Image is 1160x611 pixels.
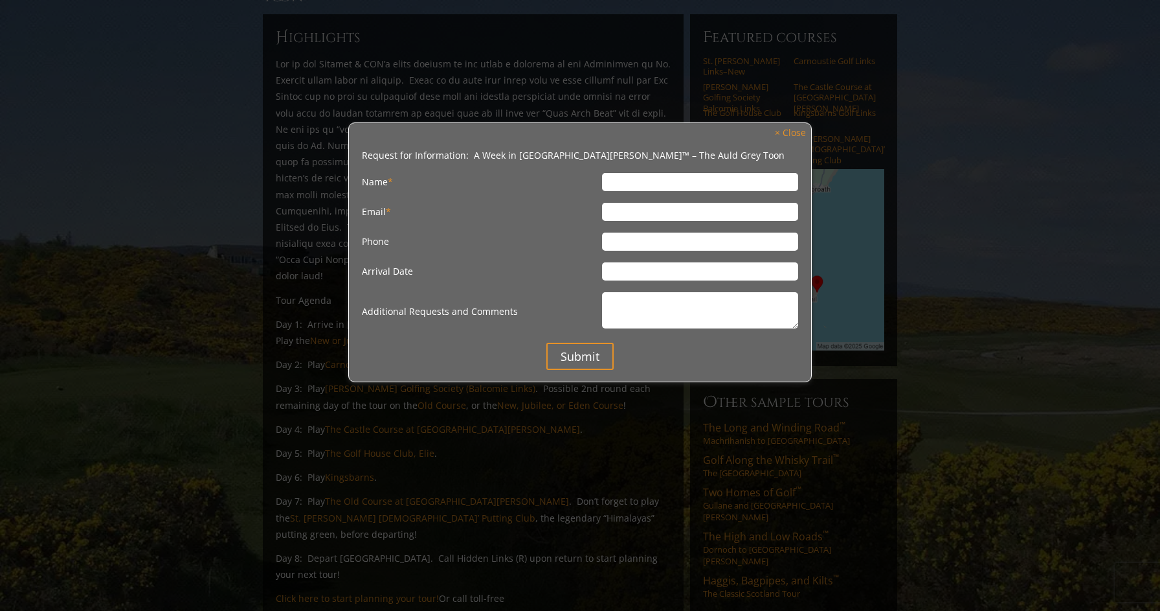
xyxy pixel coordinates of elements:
[362,203,602,221] label: Email
[768,124,812,142] a: × Close
[362,233,602,251] label: Phone
[362,173,602,191] label: Name
[362,292,602,331] label: Additional Requests and Comments
[546,343,614,370] input: Submit
[362,149,799,161] li: Request for Information: A Week in [GEOGRAPHIC_DATA][PERSON_NAME]™ – The Auld Grey Toon
[362,262,602,281] label: Arrival Date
